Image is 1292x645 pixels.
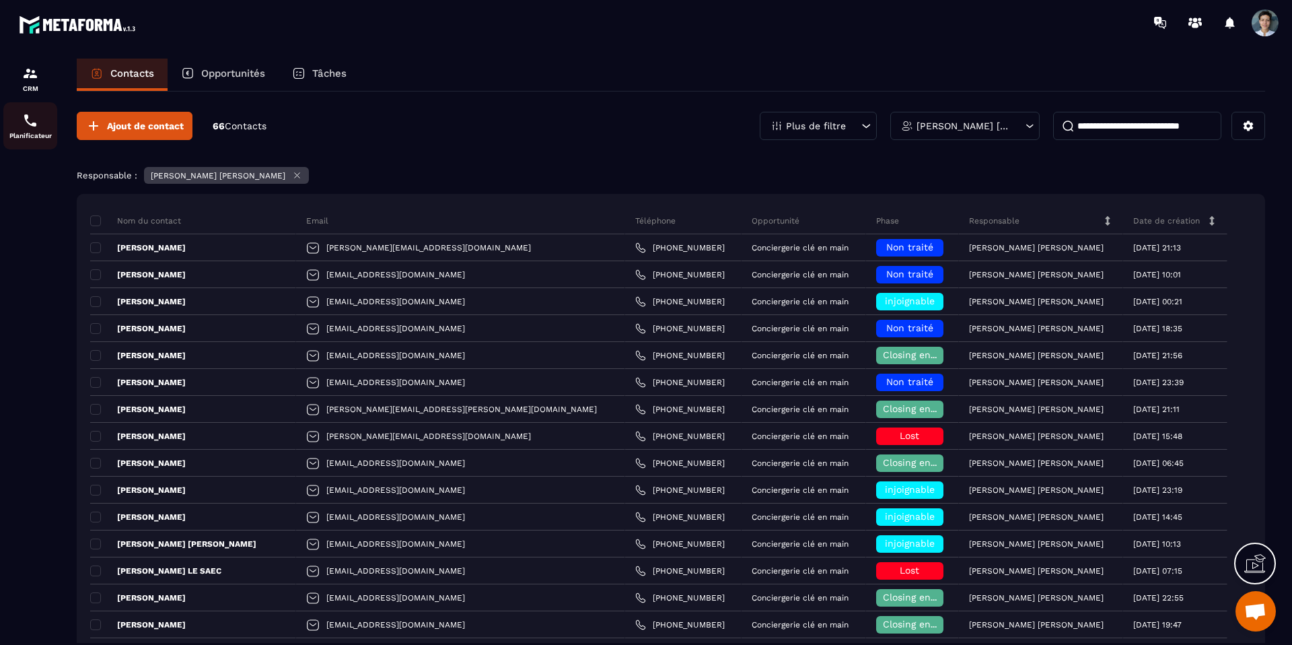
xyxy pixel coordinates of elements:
[886,269,933,279] span: Non traité
[752,539,849,549] p: Conciergerie clé en main
[90,566,221,576] p: [PERSON_NAME] LE SAEC
[886,322,933,333] span: Non traité
[752,297,849,306] p: Conciergerie clé en main
[1235,591,1276,632] div: Ouvrir le chat
[969,215,1019,226] p: Responsable
[969,432,1104,441] p: [PERSON_NAME] [PERSON_NAME]
[969,297,1104,306] p: [PERSON_NAME] [PERSON_NAME]
[635,539,725,549] a: [PHONE_NUMBER]
[969,620,1104,630] p: [PERSON_NAME] [PERSON_NAME]
[969,485,1104,495] p: [PERSON_NAME] [PERSON_NAME]
[3,102,57,149] a: schedulerschedulerPlanificateur
[1133,324,1182,333] p: [DATE] 18:35
[90,619,186,630] p: [PERSON_NAME]
[885,296,935,306] span: injoignable
[752,405,849,414] p: Conciergerie clé en main
[1133,378,1184,387] p: [DATE] 23:39
[1133,215,1200,226] p: Date de création
[1133,432,1182,441] p: [DATE] 15:48
[90,512,186,522] p: [PERSON_NAME]
[1133,593,1184,603] p: [DATE] 22:55
[635,619,725,630] a: [PHONE_NUMBER]
[969,593,1104,603] p: [PERSON_NAME] [PERSON_NAME]
[883,619,960,630] span: Closing en cours
[883,349,960,360] span: Closing en cours
[22,112,38,129] img: scheduler
[635,512,725,522] a: [PHONE_NUMBER]
[917,121,1010,131] p: [PERSON_NAME] [PERSON_NAME]
[77,112,192,140] button: Ajout de contact
[90,296,186,307] p: [PERSON_NAME]
[90,377,186,388] p: [PERSON_NAME]
[969,243,1104,252] p: [PERSON_NAME] [PERSON_NAME]
[969,512,1104,522] p: [PERSON_NAME] [PERSON_NAME]
[90,404,186,415] p: [PERSON_NAME]
[225,121,266,131] span: Contacts
[752,485,849,495] p: Conciergerie clé en main
[635,296,725,307] a: [PHONE_NUMBER]
[752,270,849,279] p: Conciergerie clé en main
[110,67,154,79] p: Contacts
[90,539,256,549] p: [PERSON_NAME] [PERSON_NAME]
[3,55,57,102] a: formationformationCRM
[885,484,935,495] span: injoignable
[635,458,725,469] a: [PHONE_NUMBER]
[3,85,57,92] p: CRM
[883,457,960,468] span: Closing en cours
[90,592,186,603] p: [PERSON_NAME]
[22,65,38,81] img: formation
[151,171,285,180] p: [PERSON_NAME] [PERSON_NAME]
[969,405,1104,414] p: [PERSON_NAME] [PERSON_NAME]
[168,59,279,91] a: Opportunités
[752,620,849,630] p: Conciergerie clé en main
[635,377,725,388] a: [PHONE_NUMBER]
[635,485,725,496] a: [PHONE_NUMBER]
[969,378,1104,387] p: [PERSON_NAME] [PERSON_NAME]
[306,215,328,226] p: Email
[885,511,935,522] span: injoignable
[752,324,849,333] p: Conciergerie clé en main
[77,170,137,180] p: Responsable :
[883,592,960,603] span: Closing en cours
[752,593,849,603] p: Conciergerie clé en main
[1133,539,1181,549] p: [DATE] 10:13
[752,215,799,226] p: Opportunité
[635,242,725,253] a: [PHONE_NUMBER]
[635,592,725,603] a: [PHONE_NUMBER]
[90,323,186,334] p: [PERSON_NAME]
[1133,270,1181,279] p: [DATE] 10:01
[90,485,186,496] p: [PERSON_NAME]
[1133,620,1182,630] p: [DATE] 19:47
[635,566,725,576] a: [PHONE_NUMBER]
[635,323,725,334] a: [PHONE_NUMBER]
[969,324,1104,333] p: [PERSON_NAME] [PERSON_NAME]
[635,350,725,361] a: [PHONE_NUMBER]
[900,565,919,576] span: Lost
[213,120,266,133] p: 66
[312,67,347,79] p: Tâches
[90,458,186,469] p: [PERSON_NAME]
[752,512,849,522] p: Conciergerie clé en main
[900,430,919,441] span: Lost
[969,270,1104,279] p: [PERSON_NAME] [PERSON_NAME]
[752,351,849,360] p: Conciergerie clé en main
[90,431,186,442] p: [PERSON_NAME]
[883,403,960,414] span: Closing en cours
[201,67,265,79] p: Opportunités
[635,269,725,280] a: [PHONE_NUMBER]
[969,351,1104,360] p: [PERSON_NAME] [PERSON_NAME]
[107,119,184,133] span: Ajout de contact
[752,459,849,468] p: Conciergerie clé en main
[786,121,846,131] p: Plus de filtre
[1133,243,1181,252] p: [DATE] 21:13
[752,243,849,252] p: Conciergerie clé en main
[19,12,140,37] img: logo
[635,215,676,226] p: Téléphone
[1133,459,1184,468] p: [DATE] 06:45
[752,432,849,441] p: Conciergerie clé en main
[1133,566,1182,576] p: [DATE] 07:15
[885,538,935,549] span: injoignable
[886,242,933,252] span: Non traité
[1133,405,1180,414] p: [DATE] 21:11
[90,215,181,226] p: Nom du contact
